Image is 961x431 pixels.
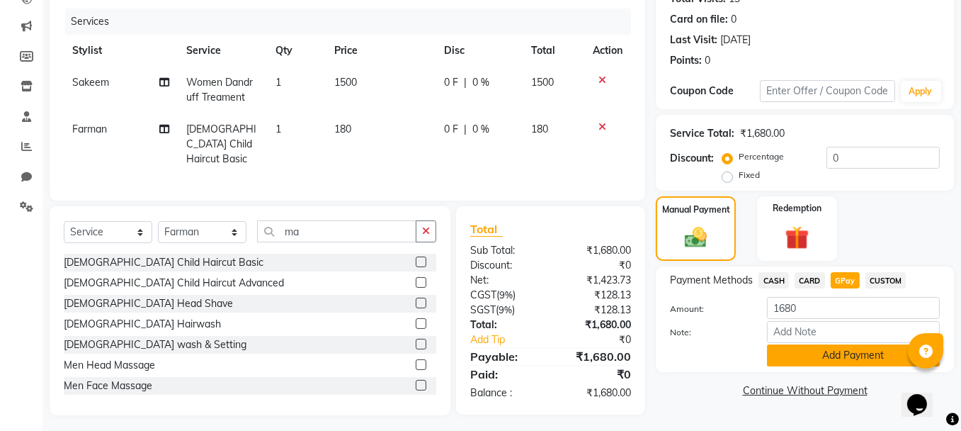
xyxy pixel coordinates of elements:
[551,288,642,303] div: ₹128.13
[470,289,496,301] span: CGST
[460,348,551,365] div: Payable:
[465,122,467,137] span: |
[532,123,549,135] span: 180
[64,317,221,332] div: [DEMOGRAPHIC_DATA] Hairwash
[460,243,551,258] div: Sub Total:
[670,126,734,141] div: Service Total:
[334,76,357,89] span: 1500
[902,374,947,417] iframe: chat widget
[460,258,551,273] div: Discount:
[551,258,642,273] div: ₹0
[670,53,702,68] div: Points:
[460,332,566,347] a: Add Tip
[267,35,326,67] th: Qty
[670,84,760,99] div: Coupon Code
[584,35,631,67] th: Action
[551,386,642,401] div: ₹1,680.00
[445,75,459,90] span: 0 F
[326,35,436,67] th: Price
[64,35,178,67] th: Stylist
[831,272,860,289] span: GPay
[670,33,717,47] div: Last Visit:
[460,318,551,332] div: Total:
[551,303,642,318] div: ₹128.13
[186,123,256,165] span: [DEMOGRAPHIC_DATA] Child Haircut Basic
[551,366,642,383] div: ₹0
[662,203,730,216] label: Manual Payment
[470,222,503,237] span: Total
[460,303,551,318] div: ( )
[64,296,233,311] div: [DEMOGRAPHIC_DATA] Head Shave
[778,223,816,253] img: _gift.svg
[659,303,756,315] label: Amount:
[670,151,714,166] div: Discount:
[499,304,512,315] span: 9%
[566,332,642,347] div: ₹0
[760,80,894,102] input: Enter Offer / Coupon Code
[720,33,751,47] div: [DATE]
[740,126,785,141] div: ₹1,680.00
[64,358,155,373] div: Men Head Massage
[460,288,551,303] div: ( )
[758,272,789,289] span: CASH
[739,150,784,163] label: Percentage
[670,12,728,27] div: Card on file:
[767,297,940,319] input: Amount
[460,366,551,383] div: Paid:
[767,345,940,366] button: Add Payment
[64,379,152,393] div: Men Face Massage
[551,243,642,258] div: ₹1,680.00
[178,35,267,67] th: Service
[445,122,459,137] span: 0 F
[65,9,642,35] div: Services
[473,75,490,90] span: 0 %
[795,272,825,289] span: CARD
[773,202,821,215] label: Redemption
[64,337,246,352] div: [DEMOGRAPHIC_DATA] wash & Setting
[473,122,490,137] span: 0 %
[186,76,253,103] span: Women Dandruff Treament
[72,76,109,89] span: Sakeem
[670,273,753,288] span: Payment Methods
[551,348,642,365] div: ₹1,680.00
[767,321,940,343] input: Add Note
[72,123,107,135] span: Farman
[64,255,263,270] div: [DEMOGRAPHIC_DATA] Child Haircut Basic
[739,169,760,181] label: Fixed
[470,303,496,316] span: SGST
[659,384,951,398] a: Continue Without Payment
[334,123,351,135] span: 180
[460,386,551,401] div: Balance :
[659,326,756,339] label: Note:
[865,272,906,289] span: CUSTOM
[436,35,523,67] th: Disc
[465,75,467,90] span: |
[532,76,555,89] span: 1500
[901,81,941,102] button: Apply
[64,276,284,291] div: [DEMOGRAPHIC_DATA] Child Haircut Advanced
[257,220,416,242] input: Search or Scan
[551,318,642,332] div: ₹1,680.00
[678,225,714,251] img: _cash.svg
[551,273,642,288] div: ₹1,423.73
[275,123,281,135] span: 1
[523,35,585,67] th: Total
[731,12,737,27] div: 0
[499,289,513,301] span: 9%
[460,273,551,288] div: Net:
[705,53,710,68] div: 0
[275,76,281,89] span: 1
